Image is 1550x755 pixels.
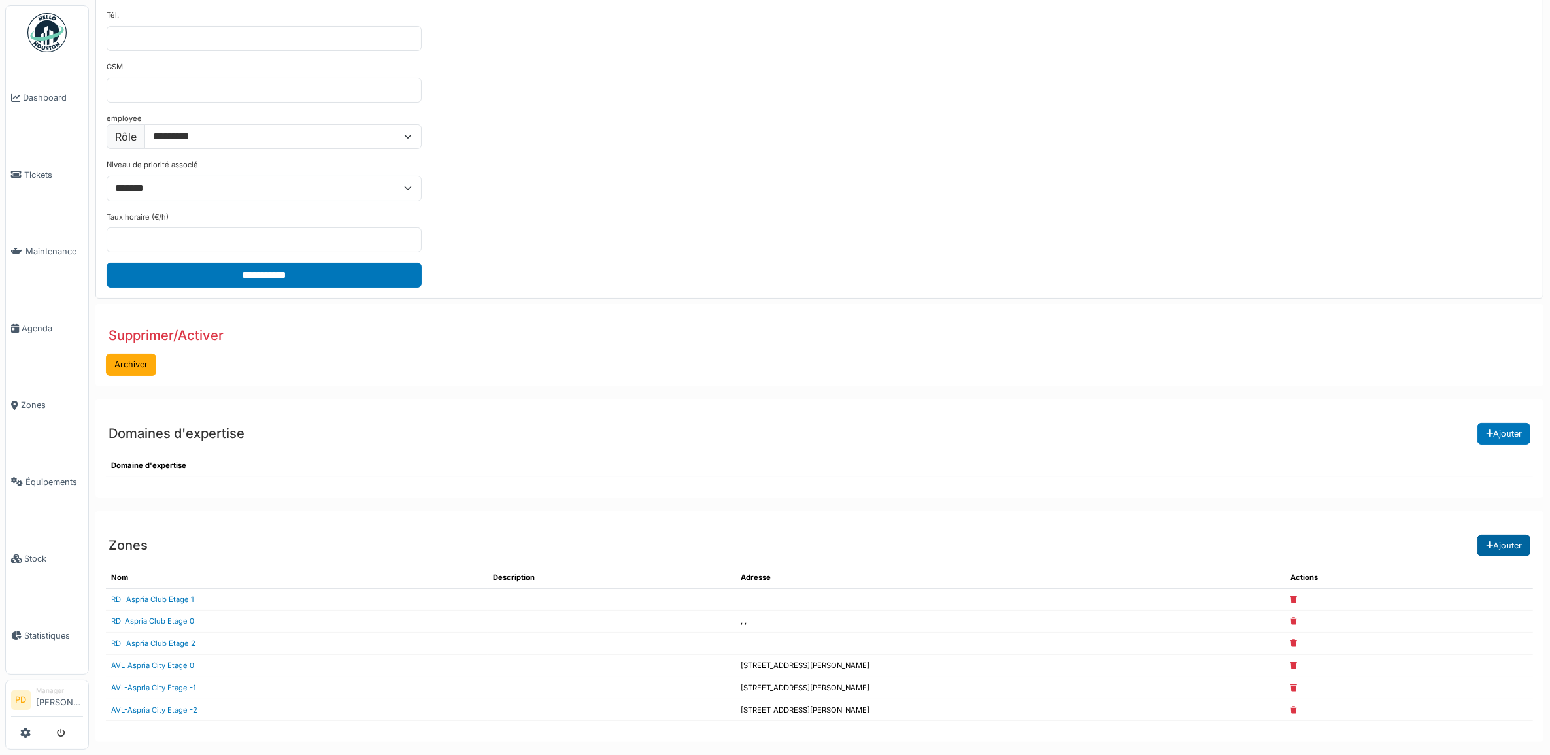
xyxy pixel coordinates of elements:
[109,426,244,441] h3: Domaines d'expertise
[735,611,1285,633] td: , ,
[25,476,83,488] span: Équipements
[23,92,83,104] span: Dashboard
[109,327,224,343] h3: Supprimer/Activer
[6,137,88,214] a: Tickets
[106,354,156,375] button: Archiver
[1477,423,1530,445] button: Ajouter
[111,595,194,604] a: RDI-Aspria Club Etage 1
[111,616,194,626] a: RDI Aspria Club Etage 0
[11,686,83,717] a: PD Manager[PERSON_NAME]
[735,677,1285,699] td: [STREET_ADDRESS][PERSON_NAME]
[488,567,735,588] th: Description
[6,597,88,675] a: Statistiques
[25,245,83,258] span: Maintenance
[6,367,88,444] a: Zones
[111,639,195,648] a: RDI-Aspria Club Etage 2
[735,654,1285,677] td: [STREET_ADDRESS][PERSON_NAME]
[1477,535,1530,556] button: Ajouter
[1285,567,1533,588] th: Actions
[106,455,1533,477] th: Domaine d'expertise
[21,399,83,411] span: Zones
[6,520,88,597] a: Stock
[6,59,88,137] a: Dashboard
[36,686,83,714] li: [PERSON_NAME]
[24,552,83,565] span: Stock
[107,124,145,149] label: Rôle
[107,61,123,73] label: GSM
[107,10,119,21] label: Tél.
[22,322,83,335] span: Agenda
[735,699,1285,721] td: [STREET_ADDRESS][PERSON_NAME]
[6,444,88,521] a: Équipements
[109,537,148,553] h3: Zones
[11,690,31,710] li: PD
[111,705,197,714] a: AVL-Aspria City Etage -2
[6,290,88,367] a: Agenda
[106,567,488,588] th: Nom
[24,169,83,181] span: Tickets
[107,159,198,171] label: Niveau de priorité associé
[111,683,196,692] a: AVL-Aspria City Etage -1
[735,567,1285,588] th: Adresse
[27,13,67,52] img: Badge_color-CXgf-gQk.svg
[107,212,169,223] label: Taux horaire (€/h)
[111,661,194,670] a: AVL-Aspria City Etage 0
[24,629,83,642] span: Statistiques
[6,213,88,290] a: Maintenance
[36,686,83,696] div: Manager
